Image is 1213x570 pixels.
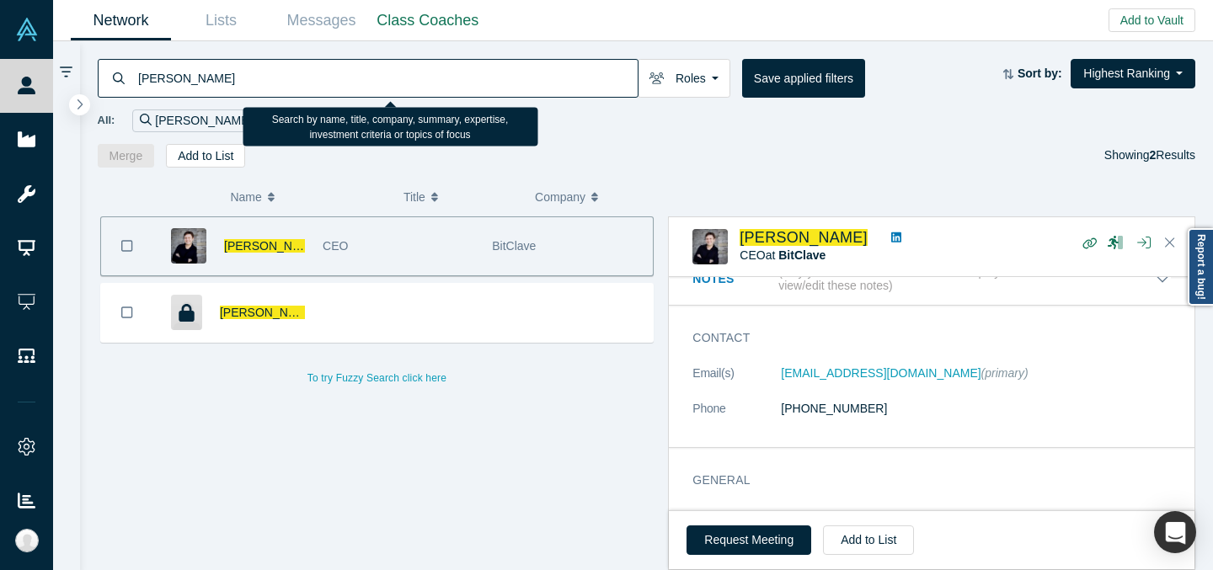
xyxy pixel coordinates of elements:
[692,265,1171,294] button: Notes (only your current co-founders and employees will have access to view/edit these notes)
[692,365,781,400] dt: Email(s)
[692,507,781,560] dt: Summary
[781,366,981,380] a: [EMAIL_ADDRESS][DOMAIN_NAME]
[692,270,775,288] h3: Notes
[1150,148,1195,162] span: Results
[98,144,155,168] button: Merge
[323,239,348,253] span: CEO
[1109,8,1195,32] button: Add to Vault
[740,248,826,262] span: CEO at
[15,18,39,41] img: Alchemist Vault Logo
[781,507,1171,542] p: Security expert- Chief Security Officer at LGE Built successful startup as a GM Experience with b...
[403,179,425,215] span: Title
[224,239,321,253] a: [PERSON_NAME]
[778,265,1154,294] p: (only your current co-founders and employees will have access to view/edit these notes)
[71,1,171,40] a: Network
[136,58,638,98] input: Search by name, title, company, summary, expertise, investment criteria or topics of focus
[101,284,153,342] button: Bookmark
[220,306,317,319] a: [PERSON_NAME]
[740,229,868,246] a: [PERSON_NAME]
[296,367,458,389] button: To try Fuzzy Search click here
[692,329,1147,347] h3: Contact
[981,366,1029,380] span: (primary)
[1157,230,1183,257] button: Close
[371,1,484,40] a: Class Coaches
[535,179,649,215] button: Company
[252,111,265,131] button: Remove Filter
[535,179,585,215] span: Company
[823,525,914,555] button: Add to List
[271,1,371,40] a: Messages
[132,109,272,132] div: [PERSON_NAME]
[101,217,153,275] button: Bookmark
[15,529,39,552] img: Ally Hoang's Account
[171,1,271,40] a: Lists
[166,144,245,168] button: Add to List
[171,228,206,264] img: Alex Bessonov's Profile Image
[1150,148,1157,162] strong: 2
[230,179,261,215] span: Name
[403,179,517,215] button: Title
[692,400,781,435] dt: Phone
[687,525,811,555] button: Request Meeting
[692,471,1147,489] h3: General
[692,229,728,264] img: Alex Bessonov's Profile Image
[1071,59,1195,88] button: Highest Ranking
[742,59,865,98] button: Save applied filters
[1188,228,1213,306] a: Report a bug!
[98,112,115,129] span: All:
[638,59,730,98] button: Roles
[781,402,887,415] a: [PHONE_NUMBER]
[230,179,386,215] button: Name
[778,248,826,262] a: BitClave
[1104,144,1195,168] div: Showing
[1018,67,1062,80] strong: Sort by:
[492,239,536,253] span: BitClave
